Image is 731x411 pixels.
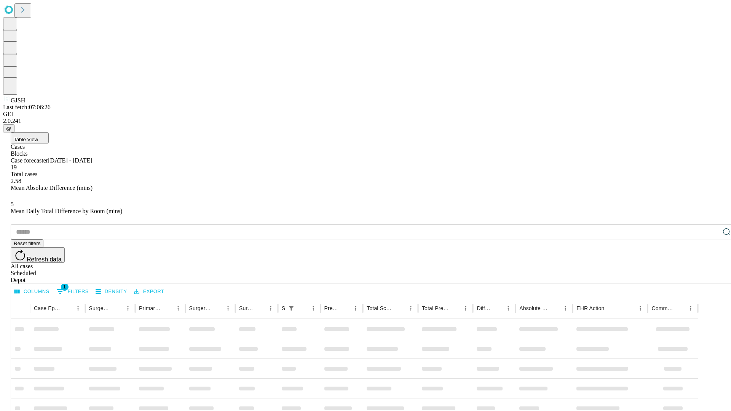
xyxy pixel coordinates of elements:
button: Sort [162,303,173,314]
span: 2.58 [11,178,21,184]
button: Menu [560,303,571,314]
button: Menu [635,303,646,314]
button: Sort [212,303,223,314]
div: Absolute Difference [519,305,549,311]
span: Table View [14,137,38,142]
div: GEI [3,111,728,118]
button: Menu [173,303,184,314]
div: EHR Action [576,305,604,311]
button: Menu [123,303,133,314]
button: Sort [62,303,73,314]
div: Total Predicted Duration [422,305,449,311]
button: Reset filters [11,239,43,247]
button: Menu [405,303,416,314]
div: Primary Service [139,305,161,311]
div: Surgeon Name [89,305,111,311]
button: Sort [395,303,405,314]
button: Sort [549,303,560,314]
span: @ [6,126,11,131]
button: Sort [675,303,685,314]
span: Reset filters [14,241,40,246]
button: Sort [297,303,308,314]
button: Export [132,286,166,298]
button: Table View [11,132,49,143]
button: Refresh data [11,247,65,263]
span: 5 [11,201,14,207]
button: Menu [73,303,83,314]
div: 2.0.241 [3,118,728,124]
button: Sort [450,303,460,314]
div: Surgery Date [239,305,254,311]
span: Mean Absolute Difference (mins) [11,185,93,191]
div: Total Scheduled Duration [367,305,394,311]
button: Menu [460,303,471,314]
button: Menu [503,303,514,314]
button: Sort [112,303,123,314]
button: Sort [605,303,616,314]
button: Menu [350,303,361,314]
button: @ [3,124,14,132]
span: Case forecaster [11,157,48,164]
button: Menu [223,303,233,314]
button: Show filters [286,303,297,314]
span: [DATE] - [DATE] [48,157,92,164]
span: 19 [11,164,17,170]
button: Menu [265,303,276,314]
div: Predicted In Room Duration [324,305,339,311]
span: Total cases [11,171,37,177]
div: Surgery Name [189,305,211,311]
button: Menu [685,303,696,314]
div: Scheduled In Room Duration [282,305,285,311]
button: Show filters [54,285,91,298]
button: Menu [308,303,319,314]
button: Density [94,286,129,298]
div: Comments [651,305,674,311]
div: 1 active filter [286,303,297,314]
span: GJSH [11,97,25,104]
span: Mean Daily Total Difference by Room (mins) [11,208,122,214]
span: 1 [61,283,69,291]
button: Select columns [13,286,51,298]
div: Difference [477,305,492,311]
div: Case Epic Id [34,305,61,311]
span: Last fetch: 07:06:26 [3,104,51,110]
button: Sort [255,303,265,314]
span: Refresh data [27,256,62,263]
button: Sort [492,303,503,314]
button: Sort [340,303,350,314]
